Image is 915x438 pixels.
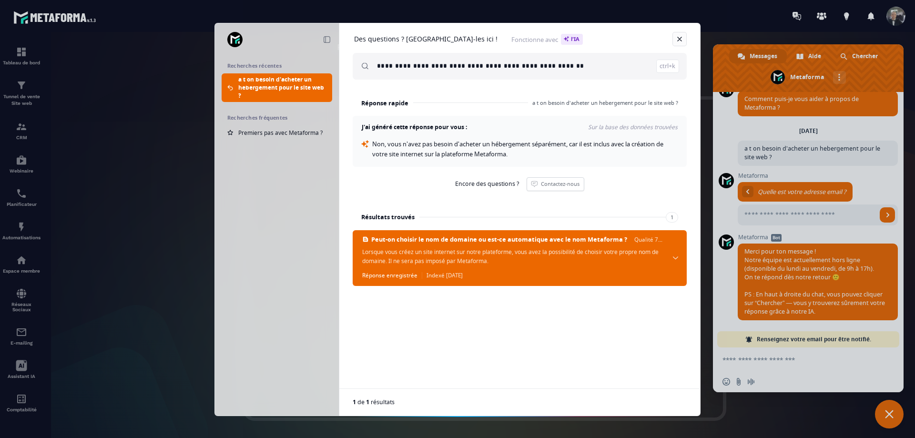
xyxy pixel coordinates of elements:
[468,123,678,131] span: Sur la base des données trouvées
[511,34,583,45] span: Fonctionne avec
[361,98,408,108] h3: Réponse rapide
[354,35,498,43] h1: Des questions ? [GEOGRAPHIC_DATA]-les ici !
[366,398,369,406] span: 1
[362,247,664,265] span: Lorsque vous créez un site internet sur notre plateforme, vous avez la possibilité de choisir vot...
[422,271,463,280] span: Indexé [DATE]
[361,212,415,223] h3: Résultats trouvés
[238,75,326,100] span: a t on besoin d'acheter un hebergement pour le site web ?
[238,129,323,137] span: Premiers pas avec Metaforma ?
[666,212,678,223] span: 1
[320,33,334,46] a: Réduire
[371,235,627,244] span: Peut-on choisir le nom de domaine ou est-ce automatique avec le nom Metaforma ?
[561,34,583,45] span: l'IA
[227,62,326,69] h2: Recherches récentes
[455,180,519,188] span: Encore des questions ?
[528,99,678,106] span: a t on besoin d'acheter un hebergement pour le site web ?
[353,398,356,406] span: 1
[227,114,326,121] h2: Recherches fréquentes
[362,271,417,280] span: Réponse enregistrée
[361,123,468,131] h4: J'ai généré cette réponse pour vous :
[372,140,665,158] span: Non, vous n'avez pas besoin d'acheter un hébergement séparément, car il est inclus avec la créati...
[527,177,584,191] a: Contactez-nous
[634,236,666,243] span: Qualité 70%
[353,398,683,406] div: de résultats
[672,32,687,46] a: Fermer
